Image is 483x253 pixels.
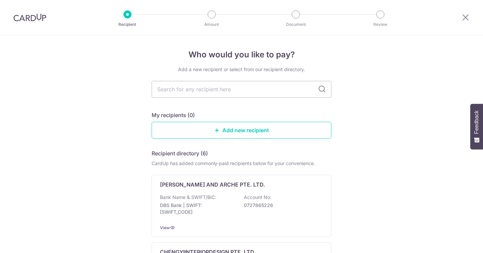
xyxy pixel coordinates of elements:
p: Recipient [103,21,152,28]
iframe: Opens a widget where you can find more information [440,233,476,250]
p: 0727865226 [244,202,319,209]
button: Feedback - Show survey [470,104,483,149]
p: Review [356,21,405,28]
a: Add new recipient [152,122,331,139]
p: DBS Bank | SWIFT: [SWIFT_CODE] [160,202,235,215]
p: Bank Name & SWIFT/BIC: [160,194,216,201]
p: Document [271,21,321,28]
img: CardUp [13,13,46,21]
div: Add a new recipient or select from our recipient directory. [152,66,331,73]
p: Account No: [244,194,271,201]
h5: Recipient directory (6) [152,149,208,157]
div: CardUp has added commonly-paid recipients below for your convenience. [152,160,331,167]
p: Amount [187,21,236,28]
h4: Who would you like to pay? [152,49,331,61]
p: [PERSON_NAME] AND ARCHE PTE. LTD. [160,181,265,189]
span: Feedback [474,110,480,134]
input: Search for any recipient here [152,81,331,98]
a: View [160,225,170,230]
h5: My recipients (0) [152,111,195,119]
